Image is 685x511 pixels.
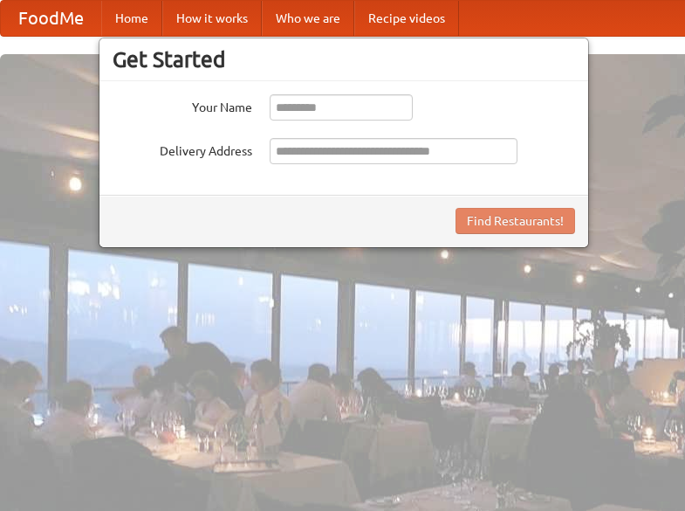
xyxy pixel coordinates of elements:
[1,1,101,36] a: FoodMe
[101,1,162,36] a: Home
[162,1,262,36] a: How it works
[113,94,252,116] label: Your Name
[354,1,459,36] a: Recipe videos
[113,138,252,160] label: Delivery Address
[113,46,575,73] h3: Get Started
[456,208,575,234] button: Find Restaurants!
[262,1,354,36] a: Who we are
